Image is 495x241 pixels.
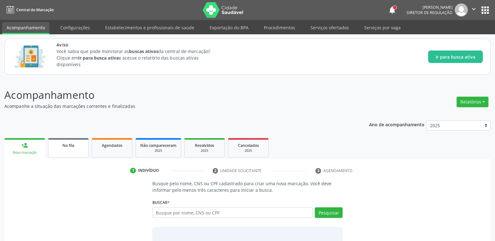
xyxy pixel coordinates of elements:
[140,148,176,153] div: 2025
[189,148,220,153] div: 2025
[238,143,259,148] span: Cancelados
[12,43,48,71] img: Imagem de CalloutCard
[16,7,54,12] span: Central de Marcação
[78,55,119,61] strong: Ir para busca ativa
[457,97,488,107] button: Relatórios
[140,143,176,148] span: Não compareceram
[4,87,345,103] p: Acompanhamento
[407,10,453,15] span: Diretor de regulação
[455,3,468,17] img: img
[205,22,253,33] a: Exportação do BPA
[56,22,94,33] a: Configurações
[152,198,170,207] label: Buscar
[101,22,199,33] a: Estabelecimentos e profissionais de saúde
[4,5,54,15] a: Central de Marcação
[233,148,264,153] div: 2025
[480,5,491,16] button: apps
[468,3,480,17] button: 
[57,48,222,68] p: Você sabia que pode monitorar as da central de marcação? Clique em e acesse o relatório das busca...
[407,5,453,10] div: [PERSON_NAME]
[470,6,477,12] i: 
[428,51,483,63] button: Ir para busca ativa
[152,207,313,218] input: Busque por nome, CNS ou CPF
[129,48,158,54] strong: buscas ativas
[195,143,214,148] span: Resolvidos
[360,22,405,33] a: Serviços por vaga
[57,41,222,48] span: Aviso
[315,207,343,218] button: Pesquisar
[388,6,397,14] button: notifications
[369,120,424,128] p: Ano de acompanhamento
[260,22,299,33] a: Procedimentos
[2,22,49,34] a: Acompanhamento
[21,142,28,149] div: person_add
[62,143,74,148] span: Na fila
[130,168,136,173] div: 1
[4,103,345,109] p: Acompanhe a situação das marcações correntes e finalizadas
[306,22,353,33] a: Serviços ofertados
[436,54,475,60] span: Ir para busca ativa
[102,143,122,148] span: Agendados
[138,168,159,173] div: Indivíduo
[9,150,41,155] div: Nova marcação
[152,180,343,193] p: Busque pelo nome, CNS ou CPF cadastrado para criar uma nova marcação. Você deve informar pelo men...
